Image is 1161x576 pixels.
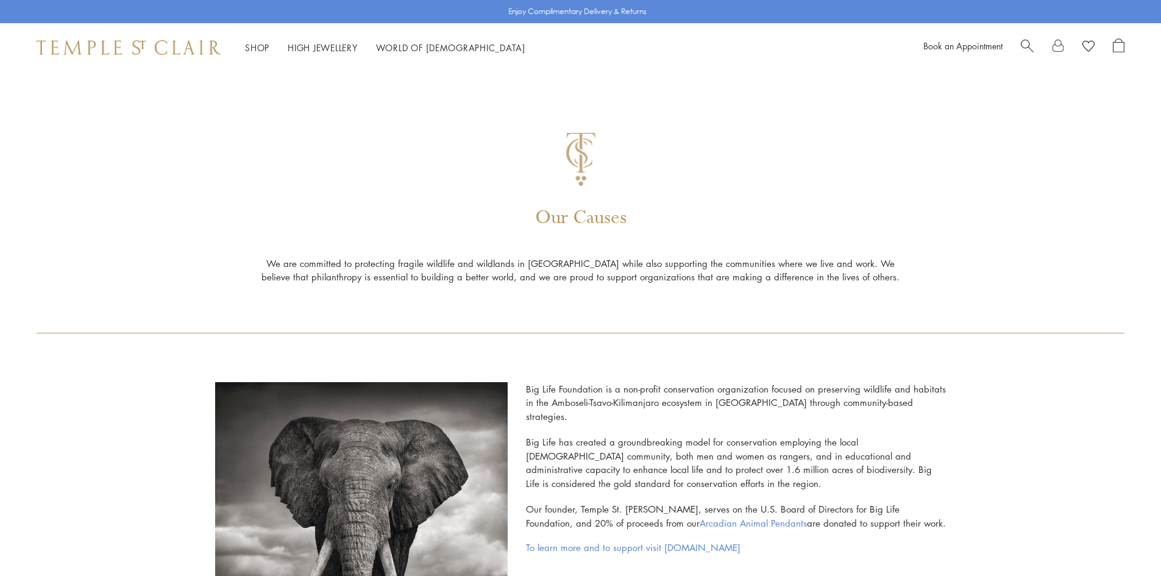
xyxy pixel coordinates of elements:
p: Our Causes [535,204,627,257]
a: Open Shopping Bag [1113,38,1124,57]
a: High JewelleryHigh Jewellery [288,41,358,54]
img: Temple St. Clair [37,40,221,55]
p: Enjoy Complimentary Delivery & Returns [508,5,647,18]
a: World of [DEMOGRAPHIC_DATA]World of [DEMOGRAPHIC_DATA] [376,41,525,54]
a: View Wishlist [1082,38,1095,57]
a: Search [1021,38,1034,57]
p: Big Life Foundation is a non-profit conservation organization focused on preserving wildlife and ... [526,382,946,436]
a: To learn more and to support visit [DOMAIN_NAME] [526,542,946,553]
a: Arcadian Animal Pendants [700,517,807,529]
a: Book an Appointment [923,40,1003,52]
p: Our founder, Temple St. [PERSON_NAME], serves on the U.S. Board of Directors for Big Life Foundat... [526,502,946,542]
img: Gold-Monogram1.png [566,133,595,186]
iframe: Gorgias live chat messenger [1100,519,1149,564]
nav: Main navigation [245,40,525,55]
a: ShopShop [245,41,269,54]
p: We are committed to protecting fragile wildlife and wildlands in [GEOGRAPHIC_DATA] while also sup... [261,257,901,333]
p: Big Life has created a groundbreaking model for conservation employing the local [DEMOGRAPHIC_DAT... [526,435,946,502]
